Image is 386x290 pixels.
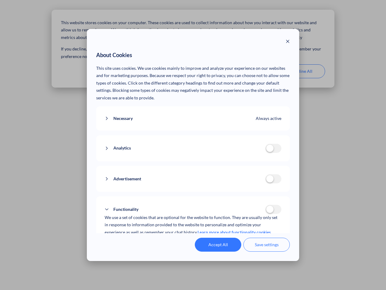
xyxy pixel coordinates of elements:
[198,229,272,236] a: Learn more about functionality cookies.
[105,175,265,183] button: Advertisement
[113,115,133,122] span: Necessary
[105,206,265,213] button: Functionality
[243,238,290,252] button: Save settings
[286,38,290,46] button: Close modal
[105,144,265,152] button: Analytics
[96,65,290,102] p: This site uses cookies. We use cookies mainly to improve and analyze your experience on our websi...
[105,214,282,236] p: We use a set of cookies that are optional for the website to function. They are usually only set ...
[113,175,141,183] span: Advertisement
[256,115,281,122] span: Always active
[113,144,131,152] span: Analytics
[105,115,256,122] button: Necessary
[96,50,132,60] span: About Cookies
[113,206,138,213] span: Functionality
[195,238,241,252] button: Accept All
